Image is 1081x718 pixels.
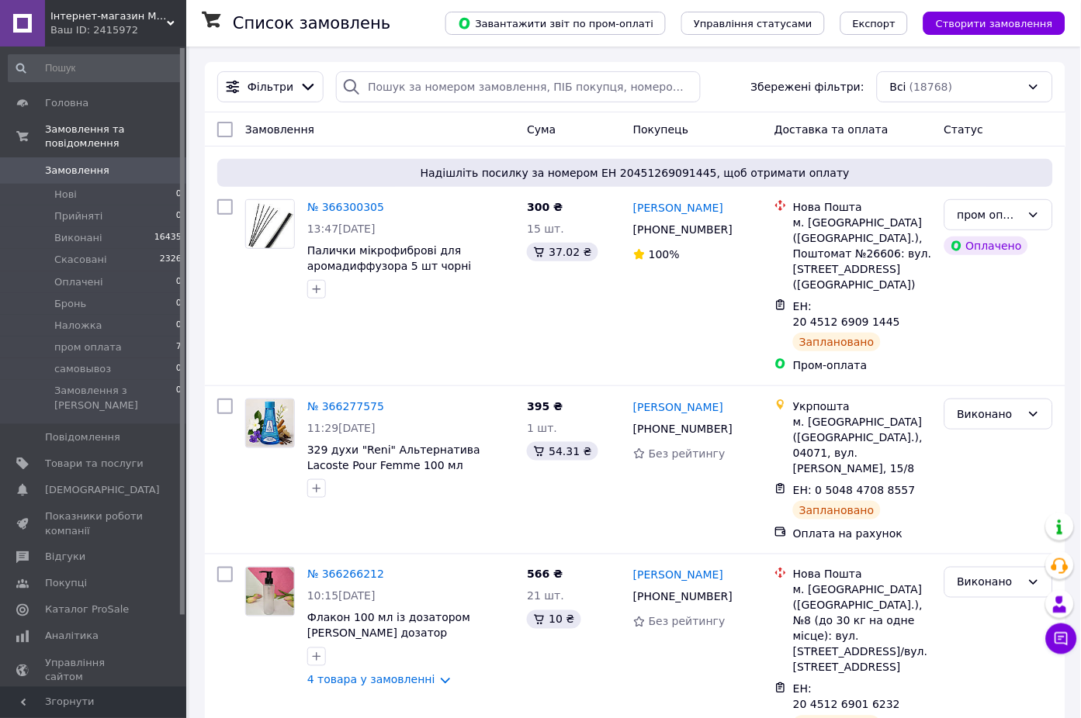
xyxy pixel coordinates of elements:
[793,526,932,541] div: Оплата на рахунок
[223,165,1047,181] span: Надішліть посилку за номером ЕН 20451269091445, щоб отримати оплату
[649,248,680,261] span: 100%
[527,400,563,413] span: 395 ₴
[793,300,900,328] span: ЕН: 20 4512 6909 1445
[908,16,1065,29] a: Створити замовлення
[54,231,102,245] span: Виконані
[793,582,932,675] div: м. [GEOGRAPHIC_DATA] ([GEOGRAPHIC_DATA].), №8 (до 30 кг на одне місце): вул. [STREET_ADDRESS]/вул...
[176,362,182,376] span: 0
[793,357,932,373] div: Пром-оплата
[793,683,900,711] span: ЕН: 20 4512 6901 6232
[245,123,314,136] span: Замовлення
[245,199,295,249] a: Фото товару
[54,275,103,289] span: Оплачені
[154,231,182,245] span: 16435
[527,568,563,581] span: 566 ₴
[527,422,557,434] span: 1 шт.
[246,399,294,447] img: Фото товару
[793,567,932,582] div: Нова Пошта
[633,123,688,136] span: Покупець
[527,590,564,602] span: 21 шт.
[336,71,701,102] input: Пошук за номером замовлення, ПІБ покупця, номером телефону, Email, номером накладної
[793,215,932,292] div: м. [GEOGRAPHIC_DATA] ([GEOGRAPHIC_DATA].), Поштомат №26606: вул. [STREET_ADDRESS] ([GEOGRAPHIC_DA...
[45,657,144,685] span: Управління сайтом
[248,79,293,95] span: Фільтри
[527,201,563,213] span: 300 ₴
[633,568,723,583] a: [PERSON_NAME]
[245,399,295,448] a: Фото товару
[176,384,182,412] span: 0
[944,236,1028,255] div: Оплачено
[909,81,952,93] span: (18768)
[307,422,376,434] span: 11:29[DATE]
[633,200,723,216] a: [PERSON_NAME]
[45,551,85,564] span: Відгуки
[54,188,77,202] span: Нові
[890,79,906,95] span: Всі
[176,209,182,223] span: 0
[527,223,564,235] span: 15 шт.
[246,568,294,616] img: Фото товару
[176,297,182,311] span: 0
[793,399,932,414] div: Укрпошта
[50,9,167,23] span: Інтернет-магазин My Beauty Market
[45,577,87,591] span: Покупці
[45,509,144,537] span: Показники роботи компанії
[445,12,666,35] button: Завантажити звіт по пром-оплаті
[944,123,984,136] span: Статус
[958,406,1021,423] div: Виконано
[527,243,598,261] div: 37.02 ₴
[246,200,294,248] img: Фото товару
[307,590,376,602] span: 10:15[DATE]
[649,616,726,628] span: Без рейтингу
[527,610,580,629] div: 10 ₴
[923,12,1065,35] button: Створити замовлення
[45,164,109,178] span: Замовлення
[1046,623,1077,654] button: Чат з покупцем
[307,612,470,640] a: Флакон 100 мл із дозатором [PERSON_NAME] дозатор
[54,209,102,223] span: Прийняті
[54,340,122,354] span: пром оплата
[233,14,390,33] h1: Список замовлень
[45,603,129,617] span: Каталог ProSale
[458,16,653,30] span: Завантажити звіт по пром-оплаті
[160,253,182,267] span: 2326
[681,12,825,35] button: Управління статусами
[751,79,864,95] span: Збережені фільтри:
[793,333,881,351] div: Заплановано
[307,244,472,272] a: Палички мікрофиброві для аромадиффузора 5 шт чорні
[793,199,932,215] div: Нова Пошта
[853,18,896,29] span: Експорт
[307,400,384,413] a: № 366277575
[793,484,916,496] span: ЕН: 0 5048 4708 8557
[694,18,812,29] span: Управління статусами
[45,483,160,497] span: [DEMOGRAPHIC_DATA]
[54,253,107,267] span: Скасовані
[527,442,598,461] div: 54.31 ₴
[176,340,182,354] span: 7
[45,96,88,110] span: Головна
[633,399,723,415] a: [PERSON_NAME]
[176,188,182,202] span: 0
[936,18,1053,29] span: Створити замовлення
[45,123,186,150] span: Замовлення та повідомлення
[633,423,733,435] span: [PHONE_NUMBER]
[774,123,889,136] span: Доставка та оплата
[527,123,556,136] span: Cума
[176,275,182,289] span: 0
[307,674,435,686] a: 4 товара у замовленні
[176,319,182,333] span: 0
[54,319,102,333] span: Наложка
[958,206,1021,223] div: пром оплата
[793,414,932,476] div: м. [GEOGRAPHIC_DATA] ([GEOGRAPHIC_DATA].), 04071, вул. [PERSON_NAME], 15/8
[54,297,86,311] span: Бронь
[45,430,120,444] span: Повідомлення
[50,23,186,37] div: Ваш ID: 2415972
[54,362,111,376] span: самовывоз
[307,201,384,213] a: № 366300305
[633,591,733,603] span: [PHONE_NUMBER]
[45,630,99,644] span: Аналітика
[307,444,480,471] a: 329 духи "Reni" Альтернатива Lacoste Pour Femme 100 мл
